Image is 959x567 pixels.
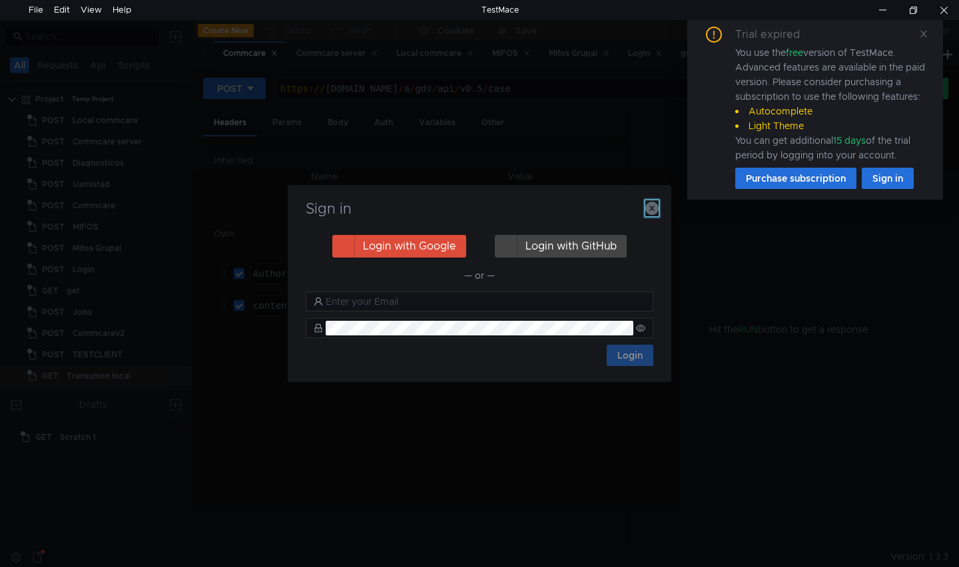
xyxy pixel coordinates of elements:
[304,201,655,217] h3: Sign in
[735,104,927,118] li: Autocomplete
[332,235,466,258] button: Login with Google
[735,118,927,133] li: Light Theme
[862,168,914,189] button: Sign in
[735,27,816,43] div: Trial expired
[735,168,856,189] button: Purchase subscription
[326,294,645,309] input: Enter your Email
[495,235,627,258] button: Login with GitHub
[306,268,653,283] div: — or —
[735,133,927,162] div: You can get additional of the trial period by logging into your account.
[735,45,927,162] div: You use the version of TestMace. Advanced features are available in the paid version. Please cons...
[786,47,803,59] span: free
[833,134,866,146] span: 15 days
